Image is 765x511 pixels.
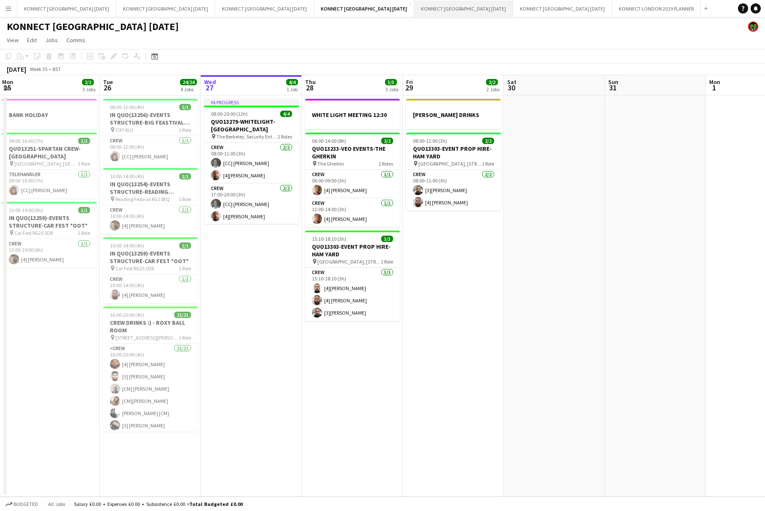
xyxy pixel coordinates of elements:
div: 4 Jobs [180,86,197,92]
span: 1/1 [78,207,90,213]
span: Thu [305,78,316,86]
span: 10:00-14:00 (4h) [110,242,144,249]
button: KONNECT LONDON 2019 PLANNER [612,0,701,17]
span: Jobs [45,36,58,44]
span: Budgeted [14,501,38,507]
div: Salary £0.00 + Expenses £0.00 + Subsistence £0.00 = [74,501,243,507]
span: 1/1 [179,173,191,179]
span: 08:00-20:00 (12h) [211,111,248,117]
app-card-role: Crew2/208:00-11:00 (3h)[CC] [PERSON_NAME][4][PERSON_NAME] [204,143,299,184]
h3: WHITE LIGHT MEETING 12:30 [305,111,400,119]
h3: IN QUO(13259)-EVENTS STRUCTURE-CAR FEST *OOT* [103,250,198,265]
span: 21/21 [174,312,191,318]
span: View [7,36,19,44]
span: Total Budgeted £0.00 [189,501,243,507]
span: 1 Role [179,127,191,133]
div: WHITE LIGHT MEETING 12:30 [305,99,400,129]
span: [GEOGRAPHIC_DATA], [STREET_ADDRESS] [317,258,381,265]
button: KONNECT [GEOGRAPHIC_DATA] [DATE] [17,0,116,17]
app-card-role: Crew1/108:00-12:00 (4h)[CC] [PERSON_NAME] [103,136,198,165]
a: Edit [24,35,40,46]
a: Comms [63,35,89,46]
span: Wed [204,78,216,86]
span: 1/1 [78,138,90,144]
span: 31 [607,83,618,92]
div: 1 Job [287,86,298,92]
span: 16:00-20:00 (4h) [110,312,144,318]
span: The Berkeley, Security Entrance , [STREET_ADDRESS] [216,133,278,140]
span: 2/2 [82,79,94,85]
span: Fri [406,78,413,86]
span: Mon [709,78,720,86]
span: 4/4 [280,111,292,117]
app-job-card: 08:00-11:00 (3h)2/2QUO13303-EVENT PROP HIRE-HAM YARD [GEOGRAPHIC_DATA], [STREET_ADDRESS]1 RoleCre... [406,133,501,211]
span: Tue [103,78,113,86]
span: 3/3 [381,236,393,242]
button: KONNECT [GEOGRAPHIC_DATA] [DATE] [513,0,612,17]
button: Budgeted [4,500,39,509]
a: Jobs [42,35,61,46]
div: 3 Jobs [82,86,96,92]
h3: [PERSON_NAME] DRINKS [406,111,501,119]
span: The Gherkin [317,160,344,167]
app-card-role: Crew3/315:10-18:10 (3h)[4][PERSON_NAME][4] [PERSON_NAME][3][PERSON_NAME] [305,268,400,321]
span: 1 Role [179,196,191,202]
span: 15:10-18:10 (3h) [312,236,346,242]
app-job-card: 06:00-14:00 (8h)2/2QUO13233-VEO EVENTS-THE GHERKIN The Gherkin2 RolesCrew1/106:00-09:00 (3h)[4] [... [305,133,400,227]
app-card-role: Crew1/111:00-14:00 (3h)[4] [PERSON_NAME] [305,198,400,227]
h3: IN QUO(13259)-EVENTS STRUCTURE-CAR FEST *OOT* [2,214,97,229]
span: 2 Roles [379,160,393,167]
div: In progress [204,99,299,106]
span: Edit [27,36,37,44]
div: 13:00-19:00 (6h)1/1IN QUO(13259)-EVENTS STRUCTURE-CAR FEST *OOT* Car Fest RG25 3DR1 RoleCrew1/113... [2,202,97,268]
span: Sat [507,78,516,86]
h3: IN QUO(13254)-EVENTS STRUCTURE-READING FESTIVAL *OOT* [103,180,198,196]
span: 28 [304,83,316,92]
button: KONNECT [GEOGRAPHIC_DATA] [DATE] [414,0,513,17]
span: 29 [405,83,413,92]
span: 1 Role [381,258,393,265]
app-job-card: 15:10-18:10 (3h)3/3QUO13303-EVENT PROP HIRE-HAM YARD [GEOGRAPHIC_DATA], [STREET_ADDRESS]1 RoleCre... [305,231,400,321]
span: 1/1 [179,104,191,110]
span: Reading Festival RG1 8EQ [115,196,170,202]
div: [DATE] [7,65,26,73]
span: 1 Role [78,230,90,236]
h3: QUO13303-EVENT PROP HIRE-HAM YARD [305,243,400,258]
span: 1 Role [482,160,494,167]
app-user-avatar: Konnect 24hr EMERGENCY NR* [748,22,758,32]
span: OX7 6UJ [115,127,133,133]
span: Mon [2,78,13,86]
span: 09:00-16:00 (7h) [9,138,43,144]
span: Car Fest RG25 3DR [14,230,53,236]
button: KONNECT [GEOGRAPHIC_DATA] [DATE] [215,0,314,17]
span: All jobs [46,501,67,507]
span: 1/1 [179,242,191,249]
app-job-card: 10:00-14:00 (4h)1/1IN QUO(13254)-EVENTS STRUCTURE-READING FESTIVAL *OOT* Reading Festival RG1 8EQ... [103,168,198,234]
span: 4/4 [286,79,298,85]
app-card-role: Crew1/113:00-19:00 (6h)[4] [PERSON_NAME] [2,239,97,268]
span: 1 Role [179,334,191,341]
app-job-card: 08:00-12:00 (4h)1/1IN QUO(13256)-EVENTS STRUCTURE-BIG FEASTIVAL *OOT* OX7 6UJ1 RoleCrew1/108:00-1... [103,99,198,165]
span: [GEOGRAPHIC_DATA], [GEOGRAPHIC_DATA] [14,160,78,167]
span: Week 35 [28,66,49,72]
app-job-card: 10:00-14:00 (4h)1/1IN QUO(13259)-EVENTS STRUCTURE-CAR FEST *OOT* Car Fest RG25 3DR1 RoleCrew1/110... [103,237,198,303]
button: KONNECT [GEOGRAPHIC_DATA] [DATE] [314,0,414,17]
h3: CREW DRINKS :) - ROXY BALL ROOM [103,319,198,334]
span: 08:00-11:00 (3h) [413,138,447,144]
span: Sun [608,78,618,86]
h3: QUO13279-WHITELIGHT-[GEOGRAPHIC_DATA] [204,118,299,133]
span: 24/24 [180,79,197,85]
button: KONNECT [GEOGRAPHIC_DATA] [DATE] [116,0,215,17]
a: View [3,35,22,46]
span: 25 [1,83,13,92]
app-job-card: [PERSON_NAME] DRINKS [406,99,501,129]
span: Car Fest RG25 3DR [115,265,154,272]
app-job-card: BANK HOLIDAY [2,99,97,129]
span: 1 Role [179,265,191,272]
span: 30 [506,83,516,92]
